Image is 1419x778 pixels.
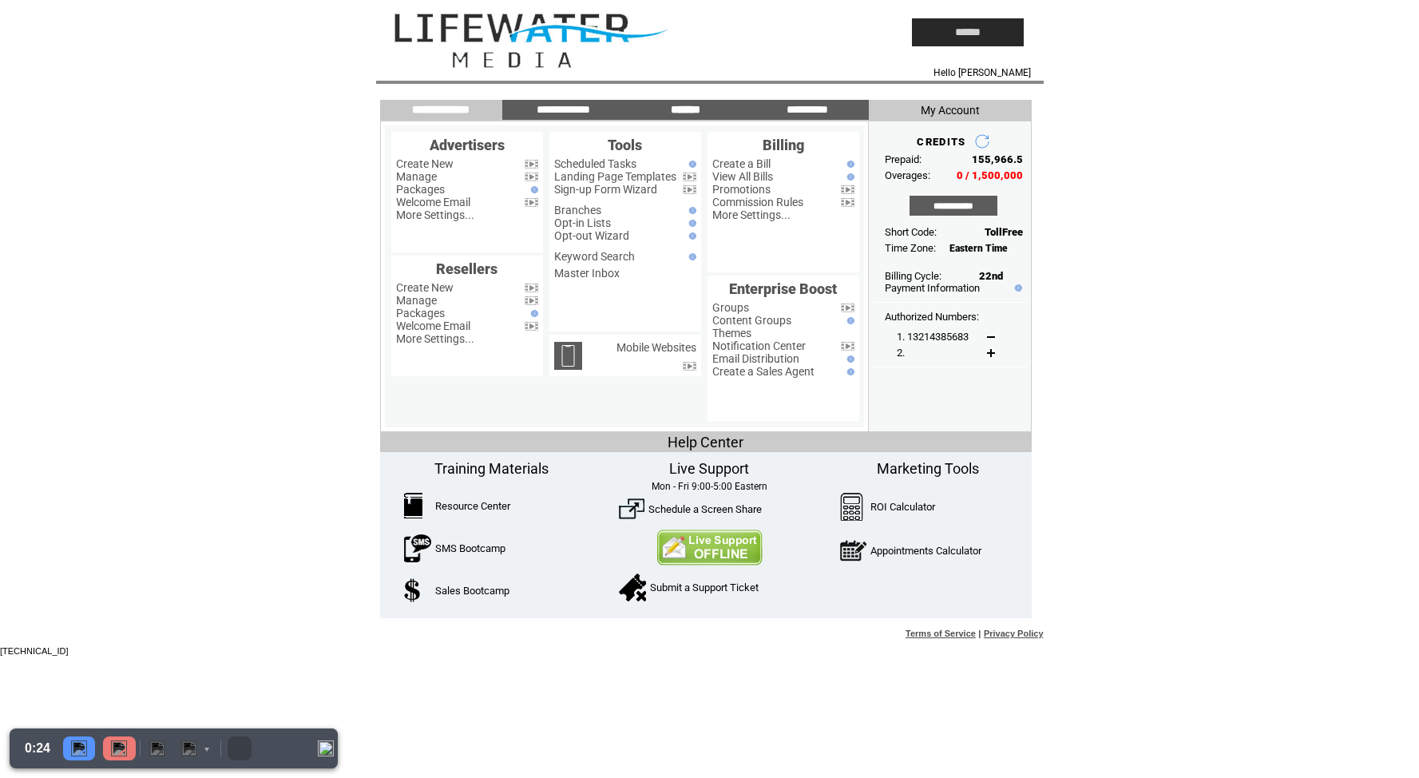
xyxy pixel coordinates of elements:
img: SalesBootcamp.png [404,578,422,602]
span: Live Support [669,460,749,477]
img: AppointmentCalc.png [840,537,866,565]
img: help.gif [843,173,854,181]
span: 0 / 1,500,000 [957,169,1023,181]
img: video.png [525,284,538,292]
img: mobile-websites.png [554,342,582,370]
img: help.gif [843,161,854,168]
a: Sales Bootcamp [435,585,509,597]
span: Mon - Fri 9:00-5:00 Eastern [652,481,767,492]
a: More Settings... [712,208,791,221]
a: Terms of Service [906,629,976,638]
img: help.gif [843,317,854,324]
a: Promotions [712,183,771,196]
a: Master Inbox [554,267,620,280]
img: video.png [841,342,854,351]
span: 2. [897,347,905,359]
a: Groups [712,301,749,314]
a: Schedule a Screen Share [648,503,762,515]
a: ROI Calculator [870,501,935,513]
img: Calculator.png [840,493,864,521]
a: Themes [712,327,751,339]
a: Appointments Calculator [870,545,981,557]
a: Packages [396,307,445,320]
a: Keyword Search [554,250,635,263]
a: Email Distribution [712,352,799,365]
a: Submit a Support Ticket [650,582,759,593]
span: Tools [608,137,642,153]
img: help.gif [843,355,854,363]
span: CREDITS [917,136,965,148]
a: Sign-up Form Wizard [554,183,657,196]
img: video.png [841,198,854,207]
img: video.png [525,173,538,181]
span: TollFree [985,226,1023,238]
a: Scheduled Tasks [554,157,636,170]
a: SMS Bootcamp [435,542,505,554]
img: SMSBootcamp.png [404,534,431,562]
a: Welcome Email [396,196,470,208]
img: video.png [525,322,538,331]
a: Create New [396,281,454,294]
a: Manage [396,170,437,183]
a: Opt-in Lists [554,216,611,229]
img: video.png [683,173,696,181]
a: Landing Page Templates [554,170,676,183]
a: Resource Center [435,500,510,512]
a: Payment Information [885,282,980,294]
a: Create a Bill [712,157,771,170]
a: View All Bills [712,170,773,183]
span: Help Center [668,434,743,451]
img: ScreenShare.png [619,496,644,522]
img: help.gif [527,310,538,317]
a: Notification Center [712,339,806,352]
a: Welcome Email [396,320,470,332]
span: Resellers [436,260,497,277]
span: 155,966.5 [972,153,1023,165]
span: Eastern Time [949,243,1008,254]
a: Opt-out Wizard [554,229,629,242]
img: help.gif [1011,284,1022,292]
a: Create New [396,157,454,170]
span: Hello [PERSON_NAME] [933,67,1031,78]
a: Create a Sales Agent [712,365,815,378]
a: Mobile Websites [616,341,696,354]
img: video.png [841,185,854,194]
span: Marketing Tools [877,460,979,477]
img: video.png [525,296,538,305]
a: Privacy Policy [984,629,1044,638]
span: 22nd [979,270,1003,282]
span: Enterprise Boost [729,280,837,297]
img: help.gif [685,207,696,214]
span: Time Zone: [885,242,936,254]
a: More Settings... [396,208,474,221]
span: Overages: [885,169,930,181]
img: help.gif [685,161,696,168]
span: Billing [763,137,804,153]
a: Branches [554,204,601,216]
span: Authorized Numbers: [885,311,979,323]
img: video.png [683,185,696,194]
img: SupportTicket.png [619,574,646,601]
span: Short Code: [885,226,937,238]
img: ResourceCenter.png [404,493,422,518]
span: Training Materials [434,460,549,477]
a: Content Groups [712,314,791,327]
img: help.gif [527,186,538,193]
span: Billing Cycle: [885,270,941,282]
span: 1. 13214385683 [897,331,969,343]
a: Packages [396,183,445,196]
img: help.gif [843,368,854,375]
a: More Settings... [396,332,474,345]
a: Manage [396,294,437,307]
img: help.gif [685,220,696,227]
span: Advertisers [430,137,505,153]
span: Prepaid: [885,153,922,165]
img: video.png [525,160,538,169]
img: help.gif [685,253,696,260]
img: video.png [683,362,696,371]
span: | [978,629,981,638]
img: help.gif [685,232,696,240]
img: video.png [525,198,538,207]
span: My Account [921,104,980,117]
img: video.png [841,304,854,312]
